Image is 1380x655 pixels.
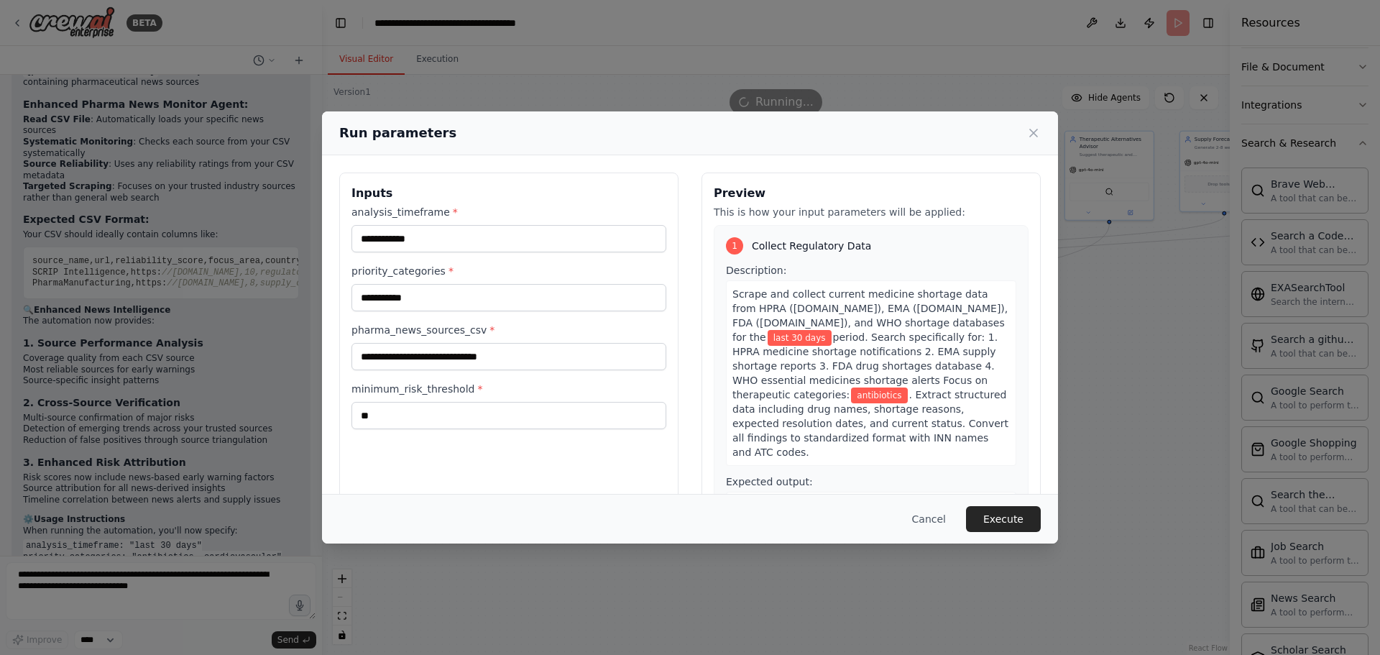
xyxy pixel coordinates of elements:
[351,323,666,337] label: pharma_news_sources_csv
[714,205,1029,219] p: This is how your input parameters will be applied:
[726,265,786,276] span: Description:
[351,264,666,278] label: priority_categories
[732,389,1008,458] span: . Extract structured data including drug names, shortage reasons, expected resolution dates, and ...
[714,185,1029,202] h3: Preview
[351,382,666,396] label: minimum_risk_threshold
[351,205,666,219] label: analysis_timeframe
[339,123,456,143] h2: Run parameters
[966,506,1041,532] button: Execute
[732,288,1008,343] span: Scrape and collect current medicine shortage data from HPRA ([DOMAIN_NAME]), EMA ([DOMAIN_NAME]),...
[732,331,998,400] span: period. Search specifically for: 1. HPRA medicine shortage notifications 2. EMA supply shortage r...
[726,237,743,255] div: 1
[752,239,871,253] span: Collect Regulatory Data
[351,185,666,202] h3: Inputs
[768,330,832,346] span: Variable: analysis_timeframe
[726,476,813,487] span: Expected output:
[851,388,907,403] span: Variable: priority_categories
[901,506,957,532] button: Cancel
